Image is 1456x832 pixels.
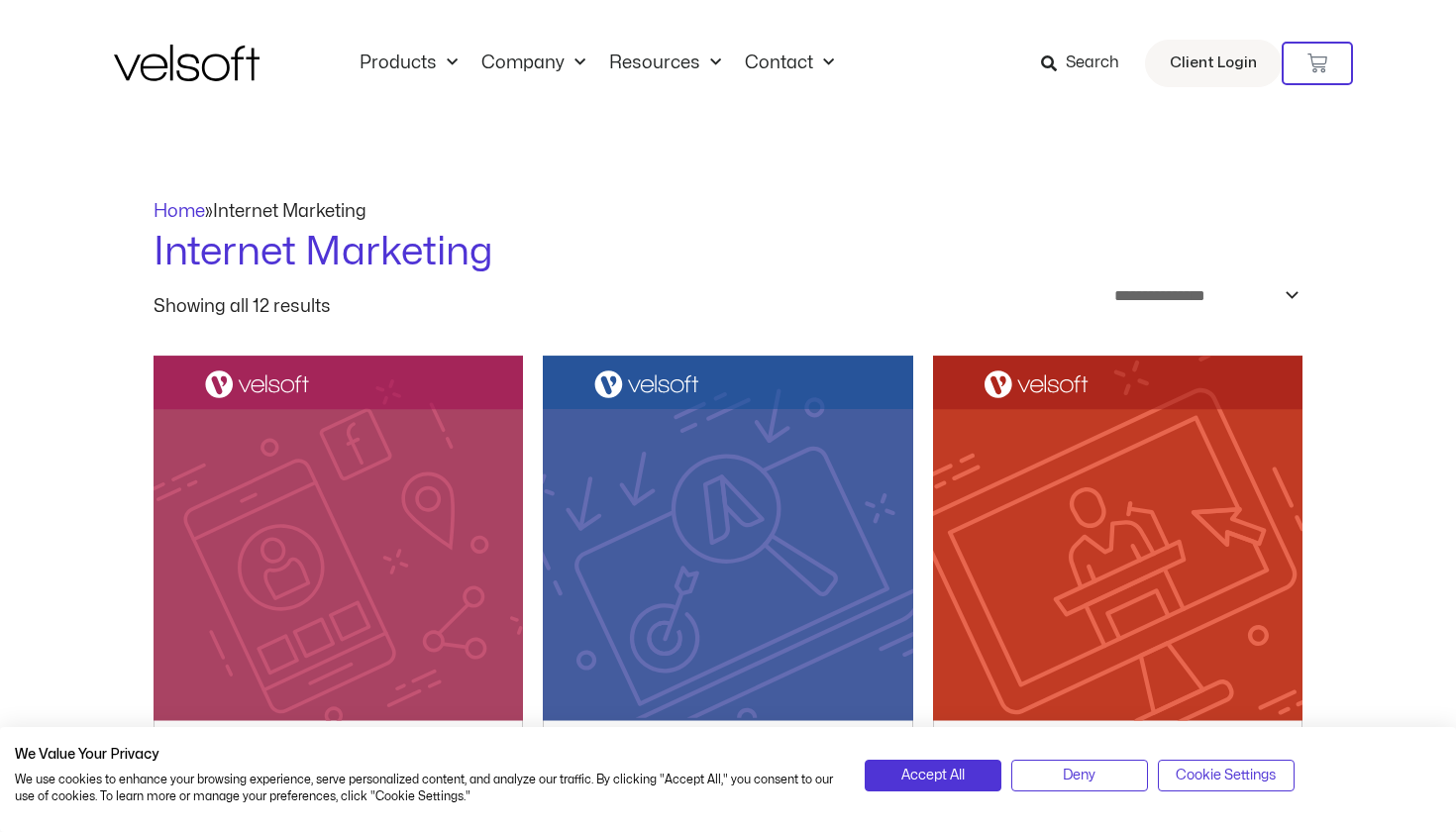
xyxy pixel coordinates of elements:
a: Client Login [1145,40,1282,87]
h2: We Value Your Privacy [15,746,835,764]
button: Adjust cookie preferences [1158,760,1295,791]
span: Deny [1063,765,1095,786]
a: ContactMenu Toggle [733,52,846,74]
button: Deny all cookies [1011,760,1148,791]
a: ProductsMenu Toggle [348,52,469,74]
nav: Menu [348,52,846,74]
a: Search [1041,47,1133,80]
span: Client Login [1170,51,1257,76]
p: Showing all 12 results [154,298,331,316]
span: » [154,203,366,220]
span: Internet Marketing [213,203,366,220]
span: Search [1066,51,1119,76]
a: ResourcesMenu Toggle [597,52,733,74]
a: Home [154,203,205,220]
span: Cookie Settings [1176,765,1276,786]
button: Accept all cookies [865,760,1001,791]
img: Velsoft Training Materials [114,45,260,81]
span: Accept All [901,765,965,786]
select: Shop order [1101,280,1302,311]
h1: Internet Marketing [154,225,1302,280]
a: CompanyMenu Toggle [469,52,597,74]
p: We use cookies to enhance your browsing experience, serve personalized content, and analyze our t... [15,772,835,805]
